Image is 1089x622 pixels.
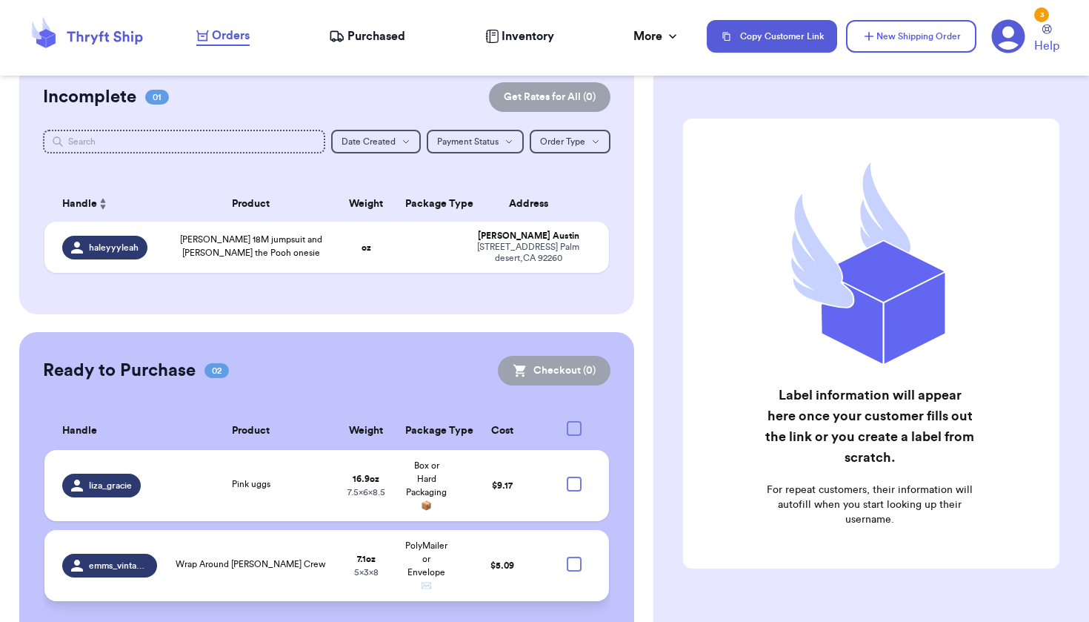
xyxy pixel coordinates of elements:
[357,555,376,563] strong: 7.1 oz
[489,82,610,112] button: Get Rates for All (0)
[166,186,336,222] th: Product
[707,20,837,53] button: Copy Customer Link
[196,27,250,46] a: Orders
[176,560,326,569] span: Wrap Around [PERSON_NAME] Crew
[43,130,324,153] input: Search
[1034,7,1049,22] div: 3
[633,27,680,45] div: More
[502,27,554,45] span: Inventory
[204,363,229,378] span: 02
[991,19,1025,53] a: 3
[498,356,610,386] button: Checkout (0)
[846,20,976,53] button: New Shipping Order
[406,461,447,510] span: Box or Hard Packaging 📦
[405,541,447,590] span: PolyMailer or Envelope ✉️
[490,561,514,570] span: $ 5.09
[62,196,97,212] span: Handle
[765,483,974,527] p: For repeat customers, their information will autofill when you start looking up their username.
[1034,37,1059,55] span: Help
[89,560,148,572] span: emms_vintage_gems
[466,231,591,242] div: [PERSON_NAME] Austin
[362,243,371,252] strong: oz
[43,85,136,109] h2: Incomplete
[530,130,610,153] button: Order Type
[427,130,524,153] button: Payment Status
[89,242,139,254] span: haleyyyleah
[145,90,169,105] span: 01
[329,27,405,45] a: Purchased
[354,568,379,577] span: 5 x 3 x 8
[62,423,97,439] span: Handle
[1034,24,1059,55] a: Help
[336,412,396,450] th: Weight
[347,27,405,45] span: Purchased
[437,137,499,146] span: Payment Status
[466,242,591,264] div: [STREET_ADDRESS] Palm desert , CA 92260
[166,412,336,450] th: Product
[396,186,457,222] th: Package Type
[765,385,974,468] h2: Label information will appear here once your customer fills out the link or you create a label fr...
[540,137,585,146] span: Order Type
[347,488,385,497] span: 7.5 x 6 x 8.5
[97,195,109,213] button: Sort ascending
[342,137,396,146] span: Date Created
[43,359,196,383] h2: Ready to Purchase
[457,412,548,450] th: Cost
[396,412,457,450] th: Package Type
[89,480,132,492] span: liza_gracie
[212,27,250,44] span: Orders
[180,235,322,257] span: [PERSON_NAME] 18M jumpsuit and [PERSON_NAME] the Pooh onesie
[353,474,379,483] strong: 16.9 oz
[336,186,396,222] th: Weight
[485,27,554,45] a: Inventory
[492,481,513,490] span: $ 9.17
[232,480,270,489] span: Pink uggs
[331,130,421,153] button: Date Created
[457,186,609,222] th: Address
